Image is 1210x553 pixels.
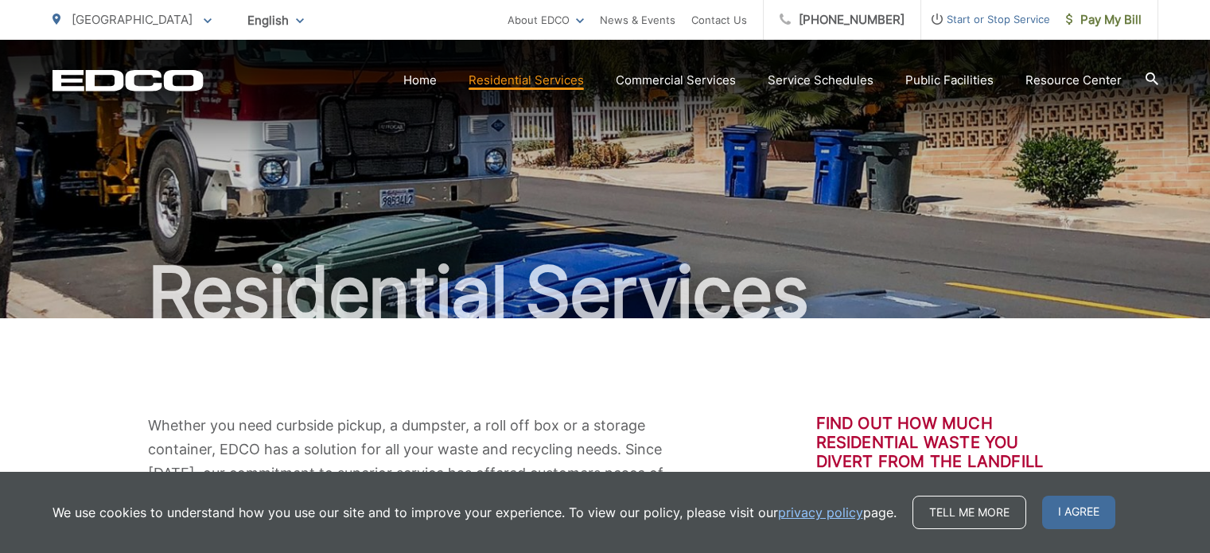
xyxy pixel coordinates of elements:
[905,71,994,90] a: Public Facilities
[235,6,316,34] span: English
[816,414,1063,471] h3: Find out how much residential waste you divert from the landfill
[1066,10,1142,29] span: Pay My Bill
[469,71,584,90] a: Residential Services
[1042,496,1115,529] span: I agree
[53,503,897,522] p: We use cookies to understand how you use our site and to improve your experience. To view our pol...
[778,503,863,522] a: privacy policy
[616,71,736,90] a: Commercial Services
[1025,71,1122,90] a: Resource Center
[508,10,584,29] a: About EDCO
[768,71,873,90] a: Service Schedules
[72,12,193,27] span: [GEOGRAPHIC_DATA]
[912,496,1026,529] a: Tell me more
[53,69,204,92] a: EDCD logo. Return to the homepage.
[600,10,675,29] a: News & Events
[403,71,437,90] a: Home
[53,253,1158,333] h1: Residential Services
[691,10,747,29] a: Contact Us
[148,414,681,509] p: Whether you need curbside pickup, a dumpster, a roll off box or a storage container, EDCO has a s...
